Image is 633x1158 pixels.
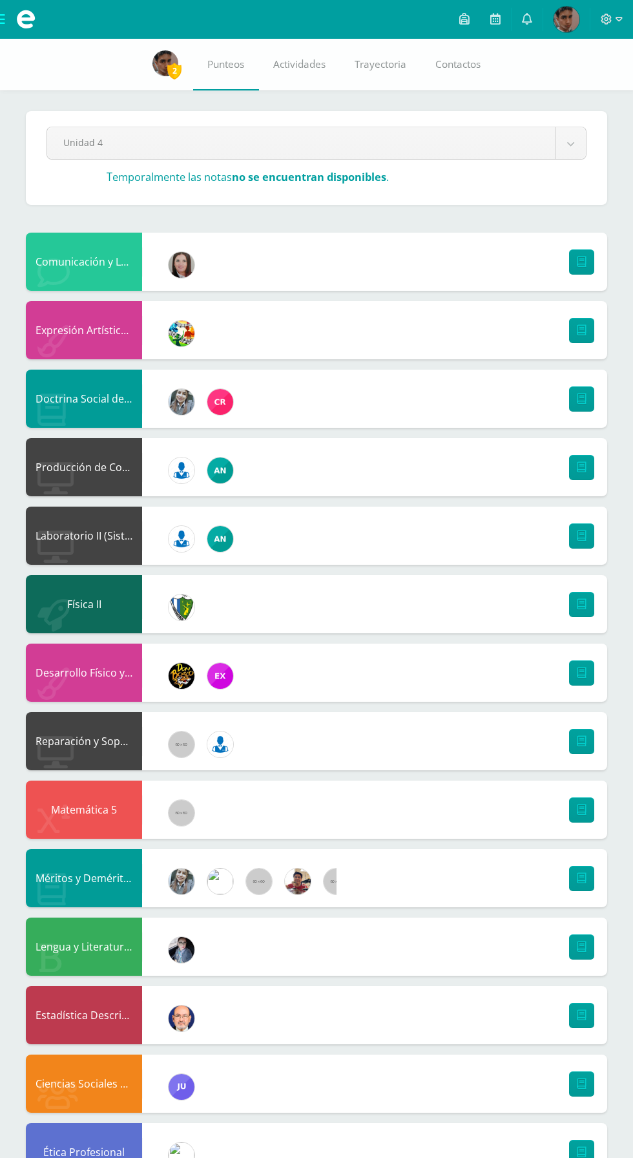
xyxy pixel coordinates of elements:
[273,58,326,71] span: Actividades
[169,252,194,278] img: 8af0450cf43d44e38c4a1497329761f3.png
[285,868,311,894] img: cb93aa548b99414539690fcffb7d5efd.png
[207,526,233,552] img: 05ee8f3aa2e004bc19e84eb2325bd6d4.png
[207,458,233,483] img: 05ee8f3aa2e004bc19e84eb2325bd6d4.png
[435,58,481,71] span: Contactos
[207,732,233,757] img: 6ed6846fa57649245178fca9fc9a58dd.png
[355,58,406,71] span: Trayectoria
[26,986,142,1044] div: Estadística Descriptiva
[169,458,194,483] img: 6ed6846fa57649245178fca9fc9a58dd.png
[207,389,233,415] img: 866c3f3dc5f3efb798120d7ad13644d9.png
[26,507,142,565] div: Laboratorio II (Sistema Operativo Macintoch)
[26,438,142,496] div: Producción de Contenidos Digitales
[47,127,586,159] a: Unidad 4
[152,50,178,76] img: 9f0756336bf76ef3afc8cadeb96d1fce.png
[26,575,142,633] div: Física II
[232,170,386,184] strong: no se encuentran disponibles
[26,644,142,702] div: Desarrollo Físico y Artístico (Extracurricular)
[169,868,194,894] img: cba4c69ace659ae4cf02a5761d9a2473.png
[26,1055,142,1113] div: Ciencias Sociales y Formación Ciudadana 5
[169,595,194,620] img: d7d6d148f6dec277cbaab50fee73caa7.png
[207,868,233,894] img: 6dfd641176813817be49ede9ad67d1c4.png
[169,800,194,826] img: 60x60
[26,781,142,839] div: Matemática 5
[169,937,194,963] img: 702136d6d401d1cd4ce1c6f6778c2e49.png
[421,39,495,90] a: Contactos
[246,868,272,894] img: 60x60
[26,233,142,291] div: Comunicación y Lenguaje L3 Inglés
[324,868,349,894] img: 60x60
[207,663,233,689] img: ce84f7dabd80ed5f5aa83b4480291ac6.png
[259,39,340,90] a: Actividades
[169,526,194,552] img: 6ed6846fa57649245178fca9fc9a58dd.png
[26,301,142,359] div: Expresión Artística II
[207,58,244,71] span: Punteos
[554,6,579,32] img: 9f0756336bf76ef3afc8cadeb96d1fce.png
[26,849,142,907] div: Méritos y Deméritos 5to. Bach. en CCLL. "C"
[26,712,142,770] div: Reparación y Soporte Técnico CISCO
[169,1074,194,1100] img: 0261123e46d54018888246571527a9cf.png
[167,63,182,79] span: 2
[340,39,421,90] a: Trayectoria
[169,321,194,346] img: 159e24a6ecedfdf8f489544946a573f0.png
[26,370,142,428] div: Doctrina Social de la Iglesia
[169,389,194,415] img: cba4c69ace659ae4cf02a5761d9a2473.png
[193,39,259,90] a: Punteos
[169,732,194,757] img: 60x60
[107,170,389,184] h3: Temporalmente las notas .
[63,127,539,158] span: Unidad 4
[26,918,142,976] div: Lengua y Literatura 5
[169,1005,194,1031] img: 6b7a2a75a6c7e6282b1a1fdce061224c.png
[169,663,194,689] img: 21dcd0747afb1b787494880446b9b401.png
